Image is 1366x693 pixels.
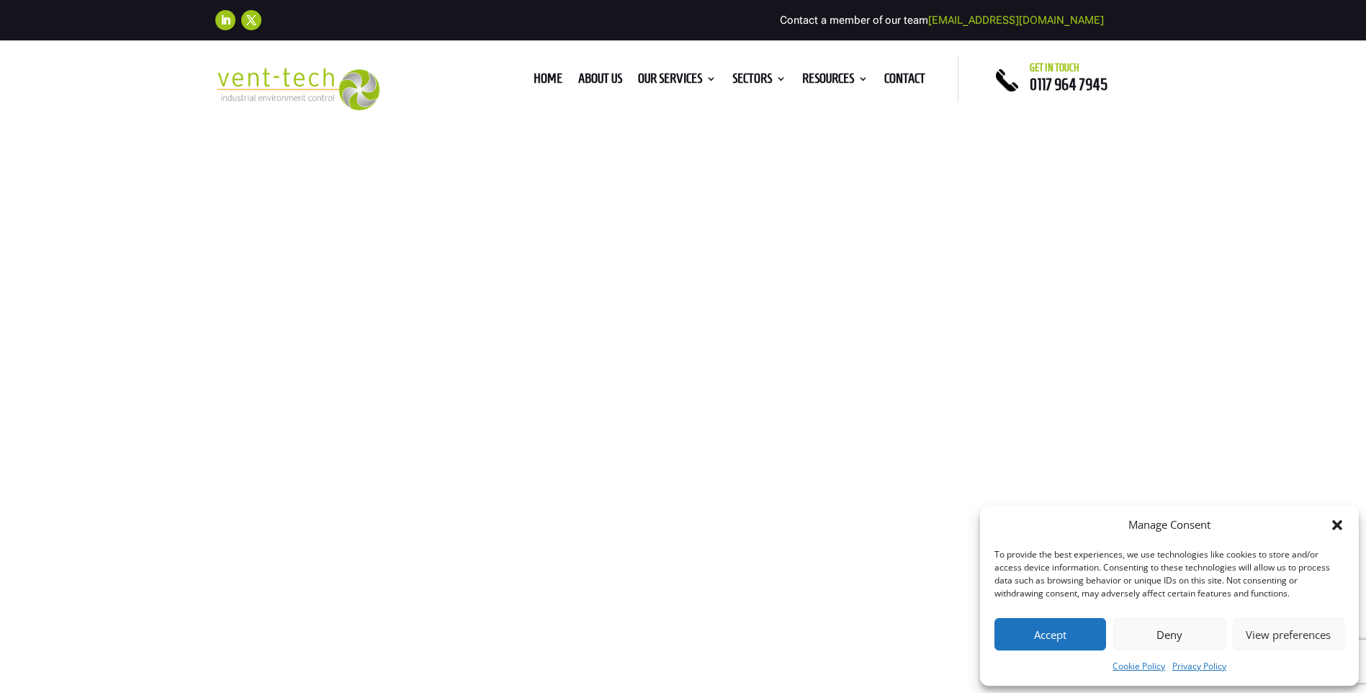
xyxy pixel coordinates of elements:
[1172,658,1226,675] a: Privacy Policy
[780,14,1104,27] span: Contact a member of our team
[578,73,622,89] a: About us
[994,618,1106,650] button: Accept
[1233,618,1344,650] button: View preferences
[1113,618,1225,650] button: Deny
[215,10,235,30] a: Follow on LinkedIn
[1128,517,1210,534] div: Manage Consent
[802,73,868,89] a: Resources
[241,10,261,30] a: Follow on X
[732,73,786,89] a: Sectors
[1113,658,1165,675] a: Cookie Policy
[928,14,1104,27] a: [EMAIL_ADDRESS][DOMAIN_NAME]
[638,73,716,89] a: Our Services
[215,68,380,110] img: 2023-09-27T08_35_16.549ZVENT-TECH---Clear-background
[994,548,1343,600] div: To provide the best experiences, we use technologies like cookies to store and/or access device i...
[1030,62,1079,73] span: Get in touch
[534,73,562,89] a: Home
[884,73,925,89] a: Contact
[1030,76,1107,93] a: 0117 964 7945
[1330,518,1344,532] div: Close dialog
